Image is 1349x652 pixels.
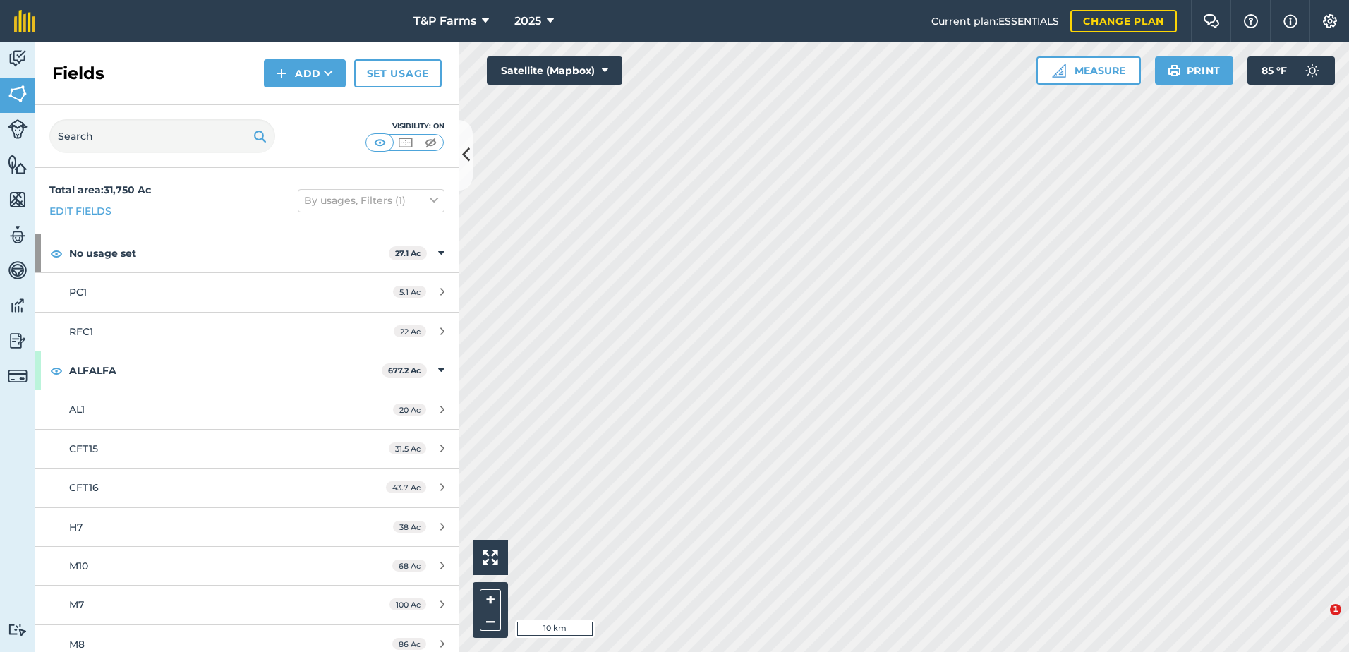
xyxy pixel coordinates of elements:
img: svg+xml;base64,PHN2ZyB4bWxucz0iaHR0cDovL3d3dy53My5vcmcvMjAwMC9zdmciIHdpZHRoPSI1NiIgaGVpZ2h0PSI2MC... [8,83,28,104]
img: svg+xml;base64,PHN2ZyB4bWxucz0iaHR0cDovL3d3dy53My5vcmcvMjAwMC9zdmciIHdpZHRoPSIxOCIgaGVpZ2h0PSIyNC... [50,245,63,262]
img: svg+xml;base64,PHN2ZyB4bWxucz0iaHR0cDovL3d3dy53My5vcmcvMjAwMC9zdmciIHdpZHRoPSIxNCIgaGVpZ2h0PSIyNC... [277,65,286,82]
h2: Fields [52,62,104,85]
img: svg+xml;base64,PD94bWwgdmVyc2lvbj0iMS4wIiBlbmNvZGluZz0idXRmLTgiPz4KPCEtLSBHZW5lcmF0b3I6IEFkb2JlIE... [8,330,28,351]
img: A cog icon [1321,14,1338,28]
span: CFT16 [69,481,99,494]
img: svg+xml;base64,PD94bWwgdmVyc2lvbj0iMS4wIiBlbmNvZGluZz0idXRmLTgiPz4KPCEtLSBHZW5lcmF0b3I6IEFkb2JlIE... [8,623,28,636]
span: M7 [69,598,84,611]
span: 2025 [514,13,541,30]
img: svg+xml;base64,PHN2ZyB4bWxucz0iaHR0cDovL3d3dy53My5vcmcvMjAwMC9zdmciIHdpZHRoPSI1MCIgaGVpZ2h0PSI0MC... [422,135,440,150]
img: Ruler icon [1052,64,1066,78]
a: Edit fields [49,203,111,219]
img: fieldmargin Logo [14,10,35,32]
img: Two speech bubbles overlapping with the left bubble in the forefront [1203,14,1220,28]
strong: ALFALFA [69,351,382,390]
a: AL120 Ac [35,390,459,428]
span: 5.1 Ac [393,286,426,298]
a: Change plan [1070,10,1177,32]
strong: 677.2 Ac [388,366,421,375]
span: 20 Ac [393,404,426,416]
img: svg+xml;base64,PD94bWwgdmVyc2lvbj0iMS4wIiBlbmNvZGluZz0idXRmLTgiPz4KPCEtLSBHZW5lcmF0b3I6IEFkb2JlIE... [8,224,28,246]
button: Measure [1036,56,1141,85]
button: Add [264,59,346,87]
a: M7100 Ac [35,586,459,624]
img: A question mark icon [1242,14,1259,28]
strong: No usage set [69,234,389,272]
img: svg+xml;base64,PHN2ZyB4bWxucz0iaHR0cDovL3d3dy53My5vcmcvMjAwMC9zdmciIHdpZHRoPSI1MCIgaGVpZ2h0PSI0MC... [371,135,389,150]
div: No usage set27.1 Ac [35,234,459,272]
span: 38 Ac [393,521,426,533]
img: svg+xml;base64,PD94bWwgdmVyc2lvbj0iMS4wIiBlbmNvZGluZz0idXRmLTgiPz4KPCEtLSBHZW5lcmF0b3I6IEFkb2JlIE... [8,366,28,386]
img: Four arrows, one pointing top left, one top right, one bottom right and the last bottom left [483,550,498,565]
span: 68 Ac [392,560,426,572]
span: CFT15 [69,442,98,455]
a: CFT1531.5 Ac [35,430,459,468]
strong: 27.1 Ac [395,248,421,258]
strong: Total area : 31,750 Ac [49,183,151,196]
span: 100 Ac [389,598,426,610]
img: svg+xml;base64,PD94bWwgdmVyc2lvbj0iMS4wIiBlbmNvZGluZz0idXRmLTgiPz4KPCEtLSBHZW5lcmF0b3I6IEFkb2JlIE... [8,48,28,69]
a: CFT1643.7 Ac [35,469,459,507]
span: M8 [69,638,85,651]
span: 1 [1330,604,1341,615]
span: 43.7 Ac [386,481,426,493]
img: svg+xml;base64,PHN2ZyB4bWxucz0iaHR0cDovL3d3dy53My5vcmcvMjAwMC9zdmciIHdpZHRoPSI1NiIgaGVpZ2h0PSI2MC... [8,154,28,175]
span: T&P Farms [413,13,476,30]
img: svg+xml;base64,PHN2ZyB4bWxucz0iaHR0cDovL3d3dy53My5vcmcvMjAwMC9zdmciIHdpZHRoPSIxOSIgaGVpZ2h0PSIyNC... [1168,62,1181,79]
button: – [480,610,501,631]
a: M1068 Ac [35,547,459,585]
span: Current plan : ESSENTIALS [931,13,1059,29]
img: svg+xml;base64,PHN2ZyB4bWxucz0iaHR0cDovL3d3dy53My5vcmcvMjAwMC9zdmciIHdpZHRoPSIxNyIgaGVpZ2h0PSIxNy... [1283,13,1297,30]
span: M10 [69,560,88,572]
img: svg+xml;base64,PHN2ZyB4bWxucz0iaHR0cDovL3d3dy53My5vcmcvMjAwMC9zdmciIHdpZHRoPSI1NiIgaGVpZ2h0PSI2MC... [8,189,28,210]
a: RFC122 Ac [35,313,459,351]
button: Print [1155,56,1234,85]
div: ALFALFA677.2 Ac [35,351,459,390]
img: svg+xml;base64,PD94bWwgdmVyc2lvbj0iMS4wIiBlbmNvZGluZz0idXRmLTgiPz4KPCEtLSBHZW5lcmF0b3I6IEFkb2JlIE... [8,119,28,139]
a: Set usage [354,59,442,87]
a: H738 Ac [35,508,459,546]
img: svg+xml;base64,PD94bWwgdmVyc2lvbj0iMS4wIiBlbmNvZGluZz0idXRmLTgiPz4KPCEtLSBHZW5lcmF0b3I6IEFkb2JlIE... [8,260,28,281]
img: svg+xml;base64,PD94bWwgdmVyc2lvbj0iMS4wIiBlbmNvZGluZz0idXRmLTgiPz4KPCEtLSBHZW5lcmF0b3I6IEFkb2JlIE... [8,295,28,316]
iframe: Intercom live chat [1301,604,1335,638]
input: Search [49,119,275,153]
span: 31.5 Ac [389,442,426,454]
div: Visibility: On [365,121,444,132]
span: H7 [69,521,83,533]
span: 86 Ac [392,638,426,650]
span: 22 Ac [394,325,426,337]
button: 85 °F [1247,56,1335,85]
button: Satellite (Mapbox) [487,56,622,85]
span: AL1 [69,403,85,416]
img: svg+xml;base64,PHN2ZyB4bWxucz0iaHR0cDovL3d3dy53My5vcmcvMjAwMC9zdmciIHdpZHRoPSI1MCIgaGVpZ2h0PSI0MC... [397,135,414,150]
button: + [480,589,501,610]
img: svg+xml;base64,PD94bWwgdmVyc2lvbj0iMS4wIiBlbmNvZGluZz0idXRmLTgiPz4KPCEtLSBHZW5lcmF0b3I6IEFkb2JlIE... [1298,56,1326,85]
a: PC15.1 Ac [35,273,459,311]
button: By usages, Filters (1) [298,189,444,212]
img: svg+xml;base64,PHN2ZyB4bWxucz0iaHR0cDovL3d3dy53My5vcmcvMjAwMC9zdmciIHdpZHRoPSIxOCIgaGVpZ2h0PSIyNC... [50,362,63,379]
span: PC1 [69,286,87,298]
span: 85 ° F [1262,56,1287,85]
span: RFC1 [69,325,93,338]
img: svg+xml;base64,PHN2ZyB4bWxucz0iaHR0cDovL3d3dy53My5vcmcvMjAwMC9zdmciIHdpZHRoPSIxOSIgaGVpZ2h0PSIyNC... [253,128,267,145]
